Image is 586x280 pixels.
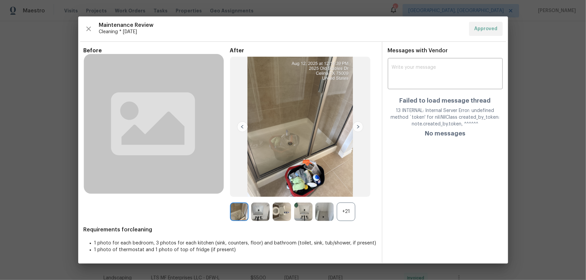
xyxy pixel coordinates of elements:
img: left-chevron-button-url [237,121,248,132]
span: Requirements for cleaning [84,226,376,233]
h4: Failed to load message thread [388,97,503,104]
li: 1 photo for each bedroom, 3 photos for each kitchen (sink, counters, floor) and bathroom (toilet,... [94,240,376,246]
div: 13 INTERNAL: Internal Server Error: undefined method `token' for nil:NilClass created_by_token: n... [388,107,503,127]
span: Before [84,47,230,54]
img: right-chevron-button-url [353,121,363,132]
span: Messages with Vendor [388,48,448,53]
span: Maintenance Review [99,22,464,29]
div: +21 [337,203,355,221]
span: After [230,47,376,54]
span: Cleaning * [DATE] [99,29,464,35]
h4: No messages [425,130,465,137]
li: 1 photo of thermostat and 1 photo of top of fridge (if present) [94,246,376,253]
